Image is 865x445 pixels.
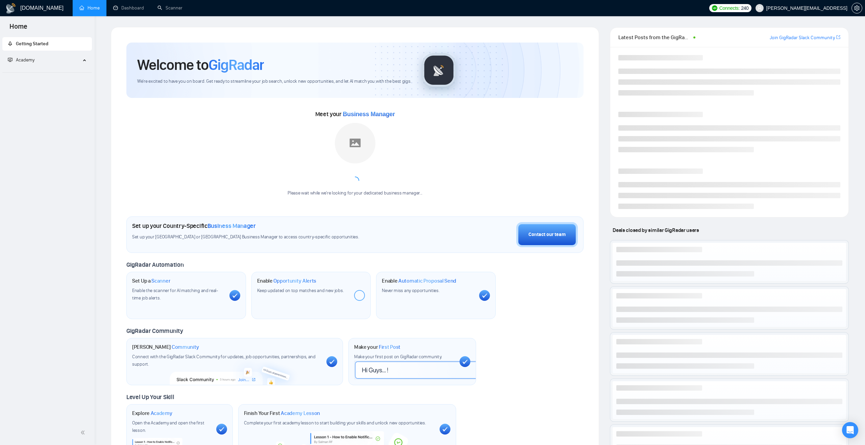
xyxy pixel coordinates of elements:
img: placeholder.png [335,123,375,163]
span: Opportunity Alerts [273,278,316,284]
h1: Enable [257,278,317,284]
span: Academy Lesson [281,410,320,417]
h1: Welcome to [137,56,264,74]
button: Contact our team [516,222,578,247]
span: 240 [741,4,748,12]
span: First Post [379,344,400,350]
div: Contact our team [528,231,566,238]
h1: Enable [382,278,456,284]
span: Scanner [151,278,170,284]
span: Deals closed by similar GigRadar users [610,224,701,236]
span: GigRadar [208,56,264,74]
span: Academy [16,57,34,63]
img: upwork-logo.png [712,5,717,11]
span: GigRadar Automation [126,261,183,268]
h1: Set Up a [132,278,170,284]
span: fund-projection-screen [8,57,13,62]
span: Complete your first academy lesson to start building your skills and unlock new opportunities. [244,420,426,426]
h1: [PERSON_NAME] [132,344,199,350]
span: Automatic Proposal Send [398,278,456,284]
span: double-left [80,429,87,436]
a: dashboardDashboard [113,5,144,11]
img: logo [5,3,16,14]
span: We're excited to have you on board. Get ready to streamline your job search, unlock new opportuni... [137,78,411,85]
h1: Make your [354,344,400,350]
span: Academy [8,57,34,63]
img: gigradar-logo.png [422,53,456,87]
span: Home [4,22,33,36]
span: Make your first post on GigRadar community. [354,354,442,360]
span: Business Manager [343,111,395,117]
span: Meet your [315,110,395,118]
button: setting [851,3,862,14]
span: Getting Started [16,41,48,47]
a: Join GigRadar Slack Community [770,34,835,42]
span: Connects: [719,4,740,12]
span: rocket [8,41,13,46]
span: user [757,6,762,10]
li: Academy Homepage [2,70,92,74]
span: Community [172,344,199,350]
h1: Explore [132,410,172,417]
div: Please wait while we're looking for your dedicated business manager... [283,190,426,197]
a: searchScanner [157,5,182,11]
a: homeHome [79,5,100,11]
h1: Set up your Country-Specific [132,222,256,230]
span: Connect with the GigRadar Slack Community for updates, job opportunities, partnerships, and support. [132,354,316,367]
span: GigRadar Community [126,327,183,335]
span: Never miss any opportunities. [382,288,439,293]
span: Open the Academy and open the first lesson. [132,420,204,433]
a: export [836,34,840,41]
span: Academy [151,410,172,417]
img: slackcommunity-bg.png [170,354,299,385]
div: Open Intercom Messenger [842,422,858,438]
span: Set up your [GEOGRAPHIC_DATA] or [GEOGRAPHIC_DATA] Business Manager to access country-specific op... [132,234,400,240]
span: export [836,34,840,40]
span: Latest Posts from the GigRadar Community [618,33,691,42]
span: Business Manager [207,222,256,230]
a: setting [851,5,862,11]
span: loading [351,177,359,185]
span: Enable the scanner for AI matching and real-time job alerts. [132,288,218,301]
span: Keep updated on top matches and new jobs. [257,288,344,293]
span: Level Up Your Skill [126,393,174,401]
li: Getting Started [2,37,92,51]
h1: Finish Your First [244,410,320,417]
